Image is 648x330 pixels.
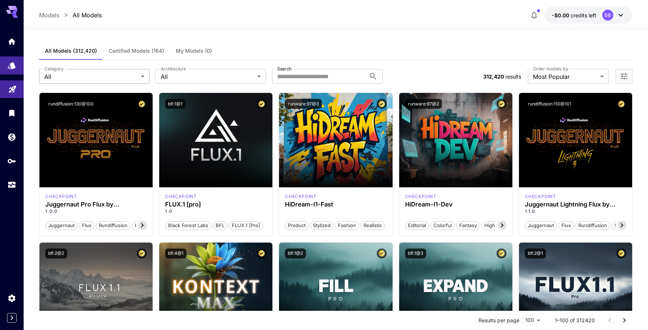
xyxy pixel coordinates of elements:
button: runware:97@2 [405,99,442,109]
button: Certified Model – Vetted for best performance and includes a commercial license. [616,99,626,109]
button: Certified Model – Vetted for best performance and includes a commercial license. [257,249,266,258]
span: flux [79,222,94,229]
p: checkpoint [525,193,556,200]
div: BB [602,10,613,21]
h3: FLUX.1 [pro] [165,201,266,208]
p: Results per page [478,317,519,324]
span: Fantasy [457,222,480,229]
div: API Keys [7,156,16,166]
span: Stylized [310,222,333,229]
button: Colorful [431,220,455,230]
span: 312,420 [483,73,504,80]
div: Models [7,59,16,68]
span: Realistic [361,222,384,229]
div: -$0.00408 [552,11,596,19]
button: bfl:1@3 [405,249,426,258]
a: All Models [73,11,102,20]
button: Certified Model – Vetted for best performance and includes a commercial license. [257,99,266,109]
div: FLUX.1 D [525,193,556,200]
label: Architecture [161,66,186,72]
button: rundiffusion:130@100 [45,99,97,109]
button: Go to next page [617,313,632,328]
button: flux [79,220,94,230]
button: BFL [213,220,227,230]
p: checkpoint [405,193,436,200]
span: juggernaut [525,222,557,229]
button: bfl:2@2 [45,249,67,258]
h3: HiDream-I1-Fast [285,201,386,208]
button: Product [285,220,309,230]
button: juggernaut [45,220,77,230]
div: HiDream Dev [405,193,436,200]
a: Models [39,11,59,20]
button: runware:97@3 [285,99,322,109]
h3: Juggernaut Lightning Flux by RunDiffusion [525,201,626,208]
div: Wallet [7,132,16,142]
button: bfl:4@1 [165,249,187,258]
button: Editorial [405,220,429,230]
button: bfl:1@1 [165,99,185,109]
span: All [161,72,254,81]
span: Fashion [335,222,359,229]
button: bfl:2@1 [525,249,546,258]
p: checkpoint [285,193,316,200]
p: 1.1.0 [525,208,626,215]
span: BFL [213,222,227,229]
button: High Detail [481,220,512,230]
p: 1.0 [165,208,266,215]
span: flux [559,222,574,229]
span: -$0.00 [552,12,571,18]
button: rundiffusion [575,220,610,230]
span: All Models (312,420) [45,48,97,54]
p: 1–100 of 312420 [555,317,595,324]
button: bfl:1@2 [285,249,306,258]
span: juggernaut [46,222,77,229]
label: Category [44,66,64,72]
button: Black Forest Labs [165,220,211,230]
div: Expand sidebar [7,313,17,323]
div: HiDream Fast [285,193,316,200]
h3: HiDream-I1-Dev [405,201,506,208]
span: rundiffusion [576,222,610,229]
button: Certified Model – Vetted for best performance and includes a commercial license. [497,99,506,109]
p: checkpoint [165,193,196,200]
button: Certified Model – Vetted for best performance and includes a commercial license. [377,99,387,109]
span: Colorful [431,222,454,229]
span: results [505,73,521,80]
button: Certified Model – Vetted for best performance and includes a commercial license. [377,249,387,258]
span: All [44,72,138,81]
h3: Juggernaut Pro Flux by RunDiffusion [45,201,147,208]
span: pro [132,222,145,229]
span: Black Forest Labs [166,222,211,229]
div: 100 [522,315,543,326]
button: Certified Model – Vetted for best performance and includes a commercial license. [497,249,506,258]
div: Settings [7,293,16,303]
span: rundiffusion [96,222,130,229]
button: juggernaut [525,220,557,230]
button: Realistic [360,220,385,230]
div: Usage [7,180,16,190]
nav: breadcrumb [39,11,102,20]
button: flux [558,220,574,230]
button: Certified Model – Vetted for best performance and includes a commercial license. [616,249,626,258]
div: Home [7,37,16,46]
div: Playground [8,82,17,91]
span: FLUX.1 [pro] [229,222,263,229]
button: Certified Model – Vetted for best performance and includes a commercial license. [137,249,147,258]
span: High Detail [482,222,512,229]
span: Most Popular [533,72,597,81]
button: Certified Model – Vetted for best performance and includes a commercial license. [137,99,147,109]
button: Fantasy [456,220,480,230]
button: schnell [612,220,634,230]
button: rundiffusion [96,220,130,230]
p: 1.0.0 [45,208,147,215]
button: -$0.00408BB [544,7,633,24]
div: Library [7,108,16,118]
span: Certified Models (164) [109,48,164,54]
